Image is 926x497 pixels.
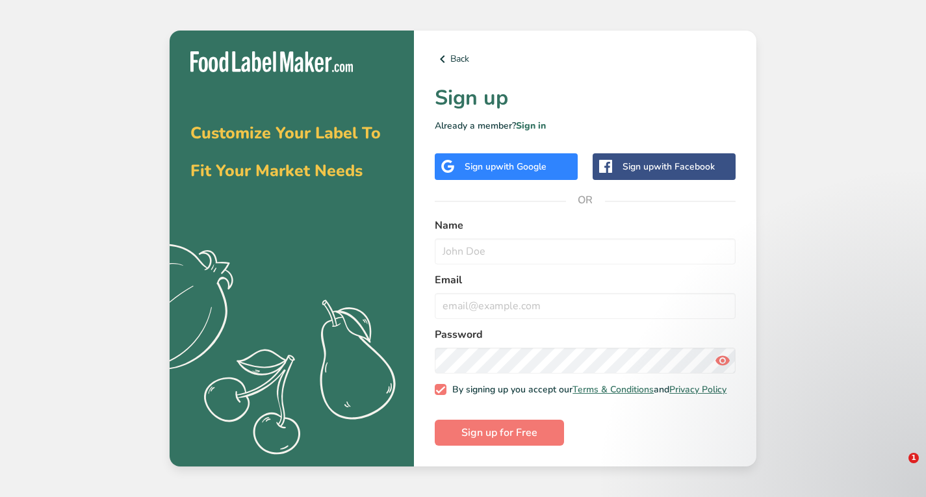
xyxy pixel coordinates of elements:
[435,218,736,233] label: Name
[435,238,736,264] input: John Doe
[908,453,919,463] span: 1
[446,384,727,396] span: By signing up you accept our and
[882,453,913,484] iframe: Intercom live chat
[654,160,715,173] span: with Facebook
[465,160,547,173] div: Sign up
[461,425,537,440] span: Sign up for Free
[435,51,736,67] a: Back
[435,420,564,446] button: Sign up for Free
[435,83,736,114] h1: Sign up
[190,122,381,182] span: Customize Your Label To Fit Your Market Needs
[516,120,546,132] a: Sign in
[435,119,736,133] p: Already a member?
[435,293,736,319] input: email@example.com
[435,327,736,342] label: Password
[669,383,727,396] a: Privacy Policy
[566,181,605,220] span: OR
[496,160,547,173] span: with Google
[623,160,715,173] div: Sign up
[190,51,353,73] img: Food Label Maker
[435,272,736,288] label: Email
[572,383,654,396] a: Terms & Conditions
